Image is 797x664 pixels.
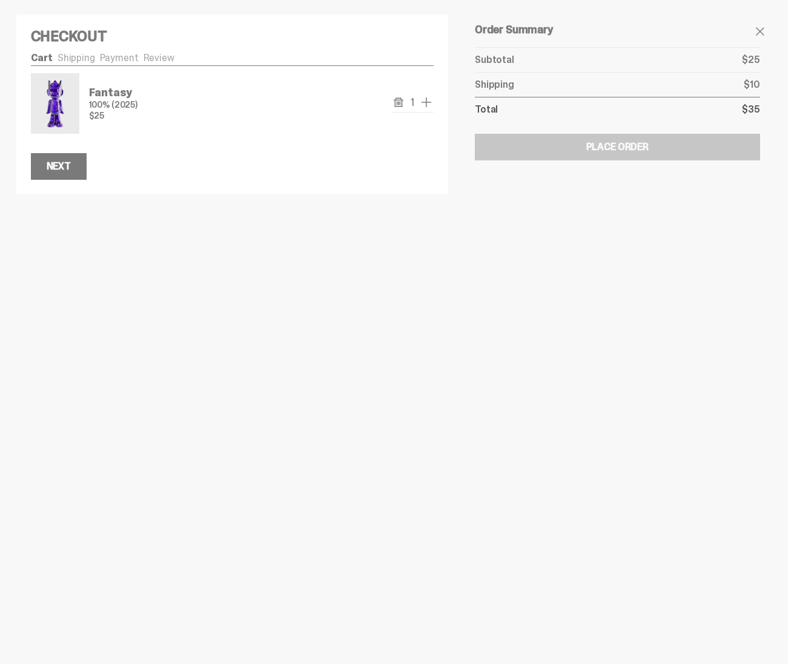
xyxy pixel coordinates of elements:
[419,95,434,110] button: add one
[475,105,498,114] p: Total
[58,51,95,64] a: Shipping
[475,24,759,35] h5: Order Summary
[391,95,406,110] button: remove
[33,76,77,131] img: Fantasy
[475,55,514,65] p: Subtotal
[742,105,760,114] p: $35
[475,80,514,90] p: Shipping
[744,80,760,90] p: $10
[31,29,434,44] h4: Checkout
[31,51,53,64] a: Cart
[89,111,137,120] p: $25
[586,142,649,152] div: Place Order
[31,153,87,180] button: Next
[406,97,419,108] span: 1
[742,55,760,65] p: $25
[89,100,137,109] p: 100% (2025)
[47,162,71,171] div: Next
[89,87,137,98] p: Fantasy
[475,134,759,160] button: Place Order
